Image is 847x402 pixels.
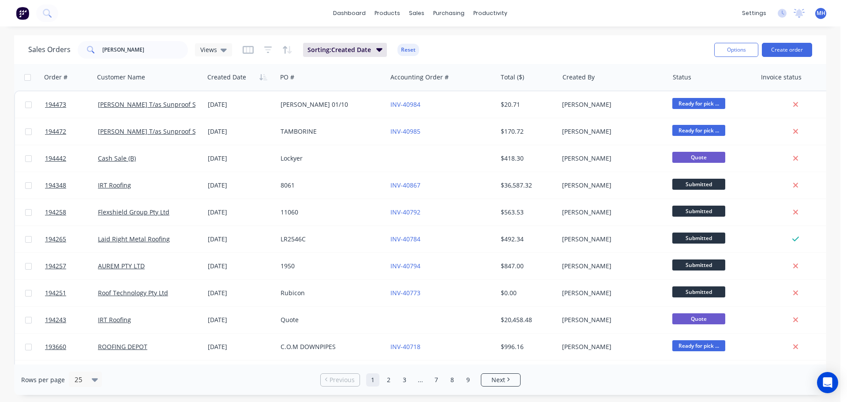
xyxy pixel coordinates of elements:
a: Page 8 [446,373,459,387]
div: [DATE] [208,154,274,163]
a: Page 1 is your current page [366,373,379,387]
div: Customer Name [97,73,145,82]
div: [PERSON_NAME] [562,100,660,109]
div: LR2546C [281,235,379,244]
span: 194348 [45,181,66,190]
div: Status [673,73,691,82]
div: $492.34 [501,235,552,244]
a: INV-40773 [390,289,420,297]
div: [DATE] [208,181,274,190]
div: [DATE] [208,235,274,244]
a: Page 3 [398,373,411,387]
a: 194243 [45,307,98,333]
a: AUREM PTY LTD [98,262,145,270]
div: Quote [281,316,379,324]
div: $20,458.48 [501,316,552,324]
a: Flexshield Group Pty Ltd [98,208,169,216]
span: Rows per page [21,376,65,384]
div: [PERSON_NAME] [562,127,660,136]
a: Cash Sale (B) [98,154,136,162]
a: Previous page [321,376,360,384]
div: [PERSON_NAME] [562,235,660,244]
div: 1950 [281,262,379,271]
span: 194258 [45,208,66,217]
div: $36,587.32 [501,181,552,190]
span: 194265 [45,235,66,244]
button: Create order [762,43,812,57]
span: 194257 [45,262,66,271]
a: INV-40792 [390,208,420,216]
span: Submitted [672,206,725,217]
a: INV-40867 [390,181,420,189]
div: sales [405,7,429,20]
span: Submitted [672,259,725,271]
div: [PERSON_NAME] [562,154,660,163]
div: [DATE] [208,342,274,351]
span: Submitted [672,286,725,297]
a: 194251 [45,280,98,306]
div: $20.71 [501,100,552,109]
div: purchasing [429,7,469,20]
div: $170.72 [501,127,552,136]
a: 194257 [45,253,98,279]
a: INV-40794 [390,262,420,270]
a: INV-40984 [390,100,420,109]
div: [PERSON_NAME] [562,208,660,217]
div: Order # [44,73,67,82]
span: Next [491,376,505,384]
div: Lockyer [281,154,379,163]
h1: Sales Orders [28,45,71,54]
div: [PERSON_NAME] [562,289,660,297]
a: Roof Technology Pty Ltd [98,289,168,297]
a: IRT Roofing [98,316,131,324]
a: Laid Right Metal Roofing [98,235,170,243]
a: 194442 [45,145,98,172]
div: Rubicon [281,289,379,297]
a: 193660 [45,334,98,360]
a: Page 9 [461,373,475,387]
div: [DATE] [208,127,274,136]
div: [PERSON_NAME] [562,262,660,271]
div: $0.00 [501,289,552,297]
span: Sorting: Created Date [307,45,371,54]
div: PO # [280,73,294,82]
div: [DATE] [208,100,274,109]
span: Quote [672,313,725,324]
div: products [370,7,405,20]
div: 11060 [281,208,379,217]
a: [PERSON_NAME] T/as Sunproof Shade Structures [98,127,244,135]
span: Ready for pick ... [672,98,725,109]
div: Accounting Order # [390,73,449,82]
div: Created By [562,73,595,82]
span: Ready for pick ... [672,340,725,351]
div: 8061 [281,181,379,190]
div: productivity [469,7,512,20]
span: 194243 [45,316,66,324]
span: 193660 [45,342,66,351]
span: Views [200,45,217,54]
div: settings [738,7,771,20]
span: 194473 [45,100,66,109]
button: Sorting:Created Date [303,43,387,57]
a: ROOFING DEPOT [98,342,147,351]
span: 194251 [45,289,66,297]
div: [PERSON_NAME] [562,342,660,351]
a: 194473 [45,91,98,118]
a: Jump forward [414,373,427,387]
div: $418.30 [501,154,552,163]
a: INV-40784 [390,235,420,243]
div: C.O.M DOWNPIPES [281,342,379,351]
div: [DATE] [208,208,274,217]
a: Next page [481,376,520,384]
div: [DATE] [208,289,274,297]
span: Previous [330,376,355,384]
a: IRT Roofing [98,181,131,189]
div: TAMBORINE [281,127,379,136]
a: 194258 [45,199,98,225]
span: Submitted [672,233,725,244]
a: dashboard [329,7,370,20]
div: Invoice status [761,73,802,82]
a: 194265 [45,226,98,252]
span: Quote [672,152,725,163]
div: [PERSON_NAME] [562,181,660,190]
